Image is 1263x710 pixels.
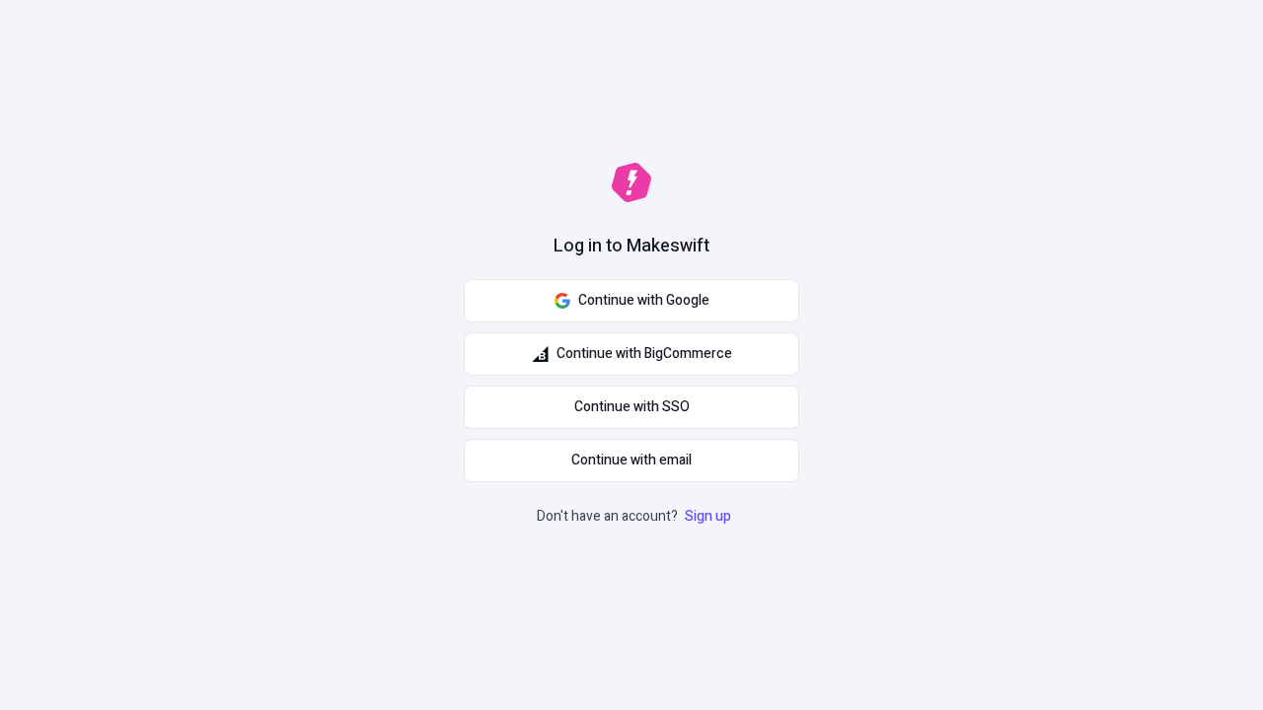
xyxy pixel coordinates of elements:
a: Continue with SSO [464,386,799,429]
span: Continue with BigCommerce [557,343,732,365]
button: Continue with Google [464,279,799,322]
span: Continue with email [571,450,692,471]
span: Continue with Google [578,290,709,312]
h1: Log in to Makeswift [554,234,709,259]
button: Continue with BigCommerce [464,332,799,376]
a: Sign up [681,506,735,527]
p: Don't have an account? [537,506,735,528]
button: Continue with email [464,439,799,482]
